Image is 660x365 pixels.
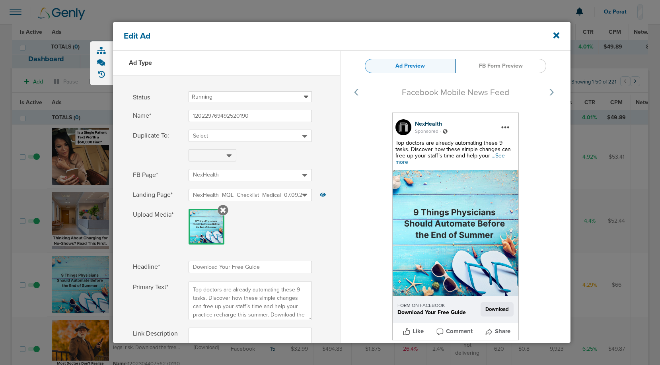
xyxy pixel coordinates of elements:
[133,130,181,142] span: Duplicate To:
[189,281,312,320] textarea: Primary Text*
[395,119,411,135] img: 314946456_5697111233699977_7800688554055235061_n.jpg
[133,169,181,181] span: FB Page*
[395,152,505,165] span: ...See more
[393,170,518,296] img: 8HdB3CBJgiULwAAAAASUVORK5CYII=
[397,302,472,309] div: FORM ON FACEBOOK
[415,120,516,128] div: NexHealth
[189,261,312,273] input: Headline*
[189,110,312,122] input: Name*
[193,171,219,178] span: NexHealth
[133,110,181,122] span: Name*
[133,209,181,245] span: Upload Media*
[341,79,570,171] img: svg+xml;charset=UTF-8,%3Csvg%20width%3D%22125%22%20height%3D%2250%22%20xmlns%3D%22http%3A%2F%2Fww...
[365,59,456,73] a: Ad Preview
[193,132,208,139] span: Select
[495,327,510,336] span: Share
[402,87,509,97] span: Facebook Mobile News Feed
[193,192,367,198] span: NexHealth_MQL_Checklist_Medical_07.09.25_4Q?9658082&oid=3192
[415,128,438,135] span: Sponsored
[133,91,181,104] span: Status
[133,261,181,273] span: Headline*
[481,302,514,316] span: Download
[438,127,443,134] span: .
[124,31,516,41] h4: Edit Ad
[446,327,473,336] span: Comment
[395,140,511,159] span: Top doctors are already automating these 9 tasks. Discover how these simple changes can free up y...
[133,281,181,320] span: Primary Text*
[133,189,181,201] span: Landing Page*
[192,93,212,100] span: Running
[129,59,152,67] h3: Ad Type
[456,59,546,73] a: FB Form Preview
[397,309,472,316] div: Download Your Free Guide
[413,327,424,336] span: Like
